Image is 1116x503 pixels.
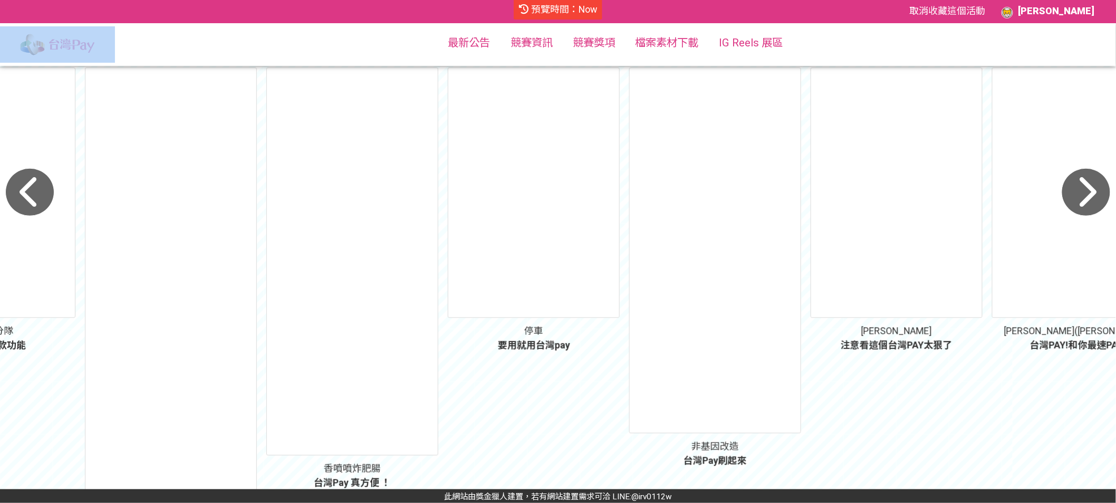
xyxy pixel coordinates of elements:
a: IG Reels 展區 [719,36,783,49]
div: 注意看這個台灣PAY太狠了 [841,338,953,353]
div: [PERSON_NAME] [861,324,932,338]
a: 競賽資訊 [511,36,553,49]
div: 非基因改造 [691,440,739,454]
div: 香噴噴炸肥腸 [324,462,381,476]
div: 停車 [524,324,543,338]
a: 競賽獎項 [573,36,615,49]
a: 最新公告 [448,36,490,49]
span: 取消收藏這個活動 [910,5,986,16]
a: 此網站由獎金獵人建置，若有網站建置需求 [444,492,594,501]
div: 要用就用台灣pay [498,338,570,353]
a: 檔案素材下載 [636,36,699,49]
span: 預覽時間：Now [531,4,597,15]
div: 台灣Pay刷起來 [684,454,747,468]
a: @irv0112w [631,492,672,501]
div: 台灣Pay 真方便 ！ [314,476,391,490]
span: 可洽 LINE: [444,492,672,501]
